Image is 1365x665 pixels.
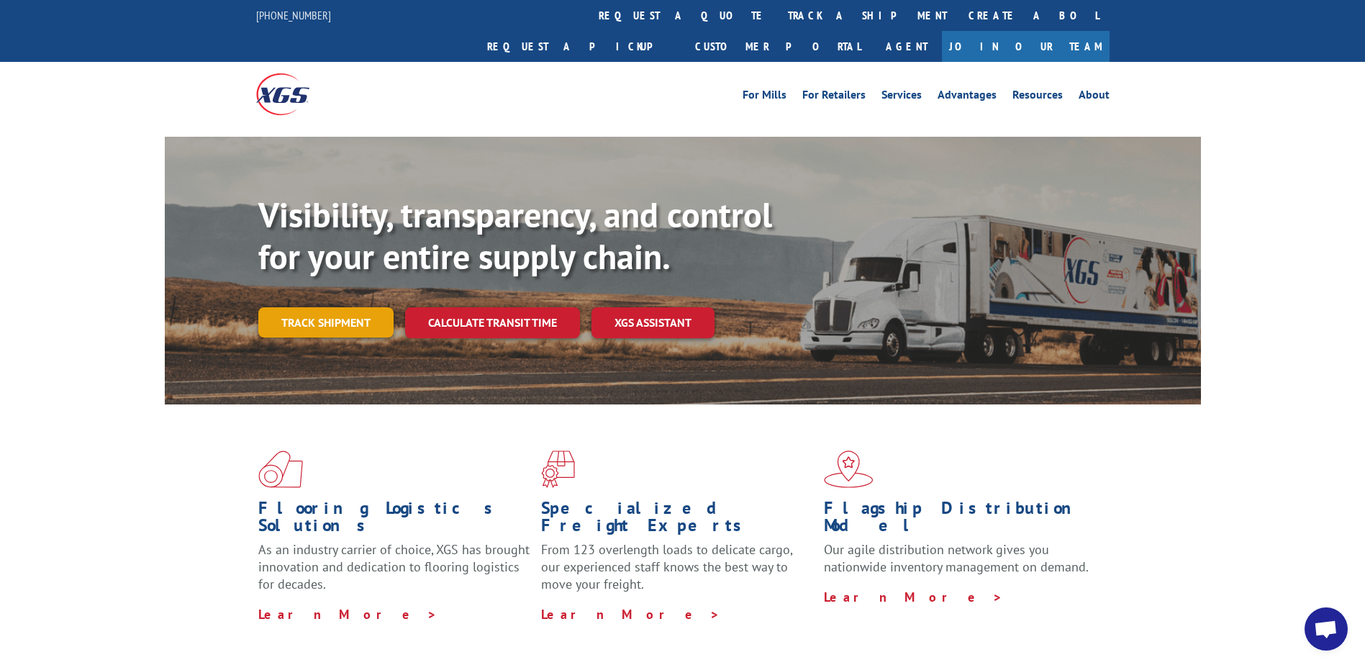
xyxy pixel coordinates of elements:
a: Learn More > [824,589,1003,605]
img: xgs-icon-focused-on-flooring-red [541,451,575,488]
a: About [1079,89,1110,105]
img: xgs-icon-total-supply-chain-intelligence-red [258,451,303,488]
a: Advantages [938,89,997,105]
a: Agent [871,31,942,62]
a: Request a pickup [476,31,684,62]
a: Track shipment [258,307,394,338]
a: Join Our Team [942,31,1110,62]
p: From 123 overlength loads to delicate cargo, our experienced staff knows the best way to move you... [541,541,813,605]
a: [PHONE_NUMBER] [256,8,331,22]
b: Visibility, transparency, and control for your entire supply chain. [258,192,772,279]
a: Learn More > [541,606,720,623]
a: XGS ASSISTANT [591,307,715,338]
a: For Mills [743,89,786,105]
a: Customer Portal [684,31,871,62]
h1: Flagship Distribution Model [824,499,1096,541]
a: Open chat [1305,607,1348,651]
a: Resources [1012,89,1063,105]
span: Our agile distribution network gives you nationwide inventory management on demand. [824,541,1089,575]
h1: Specialized Freight Experts [541,499,813,541]
a: Learn More > [258,606,437,623]
h1: Flooring Logistics Solutions [258,499,530,541]
a: Calculate transit time [405,307,580,338]
img: xgs-icon-flagship-distribution-model-red [824,451,874,488]
a: For Retailers [802,89,866,105]
span: As an industry carrier of choice, XGS has brought innovation and dedication to flooring logistics... [258,541,530,592]
a: Services [881,89,922,105]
